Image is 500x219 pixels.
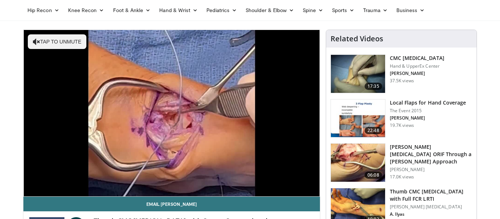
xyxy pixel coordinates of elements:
[28,34,86,49] button: Tap to unmute
[390,167,472,173] p: [PERSON_NAME]
[390,211,472,217] p: A. Ilyas
[390,174,414,180] p: 17.0K views
[331,34,383,43] h4: Related Videos
[23,197,320,211] a: Email [PERSON_NAME]
[23,30,320,197] video-js: Video Player
[390,78,414,84] p: 37.5K views
[365,83,382,90] span: 17:35
[390,143,472,165] h3: [PERSON_NAME][MEDICAL_DATA] ORIF Through a [PERSON_NAME] Approach
[390,115,466,121] p: [PERSON_NAME]
[392,3,429,18] a: Business
[390,71,444,76] p: [PERSON_NAME]
[390,122,414,128] p: 19.7K views
[390,108,466,114] p: The Event 2015
[331,55,385,93] img: 54618_0000_3.png.150x105_q85_crop-smart_upscale.jpg
[155,3,202,18] a: Hand & Wrist
[390,188,472,203] h3: Thumb CMC [MEDICAL_DATA] with Full FCR LRTI
[298,3,327,18] a: Spine
[390,204,472,210] p: [PERSON_NAME] [MEDICAL_DATA]
[365,171,382,179] span: 06:08
[23,3,64,18] a: Hip Recon
[109,3,155,18] a: Foot & Ankle
[328,3,359,18] a: Sports
[331,99,385,137] img: b6f583b7-1888-44fa-9956-ce612c416478.150x105_q85_crop-smart_upscale.jpg
[64,3,109,18] a: Knee Recon
[390,54,444,62] h3: CMC [MEDICAL_DATA]
[331,144,385,182] img: af335e9d-3f89-4d46-97d1-d9f0cfa56dd9.150x105_q85_crop-smart_upscale.jpg
[390,63,444,69] p: Hand & UpperEx Center
[331,143,472,182] a: 06:08 [PERSON_NAME][MEDICAL_DATA] ORIF Through a [PERSON_NAME] Approach [PERSON_NAME] 17.0K views
[390,99,466,106] h3: Local Flaps for Hand Coverage
[241,3,298,18] a: Shoulder & Elbow
[331,54,472,93] a: 17:35 CMC [MEDICAL_DATA] Hand & UpperEx Center [PERSON_NAME] 37.5K views
[202,3,241,18] a: Pediatrics
[359,3,392,18] a: Trauma
[331,99,472,138] a: 22:48 Local Flaps for Hand Coverage The Event 2015 [PERSON_NAME] 19.7K views
[365,127,382,134] span: 22:48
